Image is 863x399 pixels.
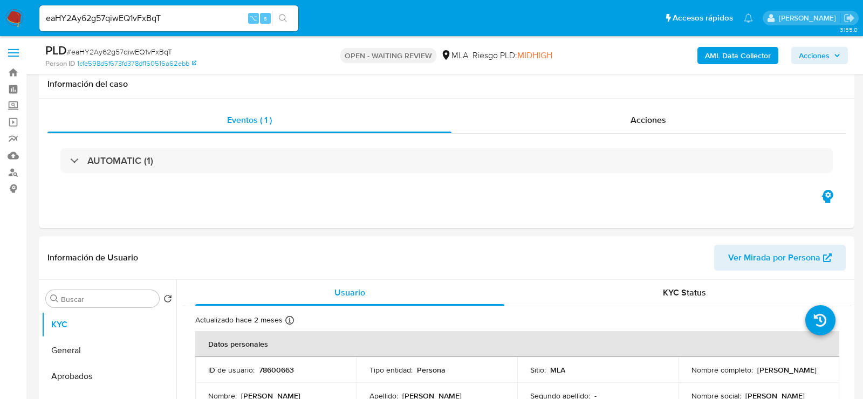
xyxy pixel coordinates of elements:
span: Usuario [334,286,365,299]
div: AUTOMATIC (1) [60,148,833,173]
p: Tipo entidad : [369,365,413,375]
button: Volver al orden por defecto [163,294,172,306]
input: Buscar [61,294,155,304]
p: Persona [417,365,446,375]
span: Riesgo PLD: [472,50,552,61]
input: Buscar usuario o caso... [39,11,298,25]
button: General [42,338,176,363]
p: MLA [550,365,565,375]
button: KYC [42,312,176,338]
span: s [264,13,267,23]
button: AML Data Collector [697,47,778,64]
div: MLA [441,50,468,61]
p: ID de usuario : [208,365,255,375]
p: [PERSON_NAME] [757,365,817,375]
th: Datos personales [195,331,839,357]
span: Ver Mirada por Persona [728,245,820,271]
a: Notificaciones [744,13,753,23]
b: PLD [45,42,67,59]
h3: AUTOMATIC (1) [87,155,153,167]
p: lourdes.morinigo@mercadolibre.com [779,13,840,23]
a: Salir [844,12,855,24]
span: Acciones [799,47,830,64]
span: # eaHY2Ay62g57qiwEQ1vFxBqT [67,46,172,57]
span: Accesos rápidos [673,12,733,24]
span: KYC Status [663,286,706,299]
button: Ver Mirada por Persona [714,245,846,271]
b: AML Data Collector [705,47,771,64]
p: 78600663 [259,365,294,375]
span: Eventos ( 1 ) [227,114,272,126]
p: Sitio : [530,365,546,375]
button: Acciones [791,47,848,64]
button: Buscar [50,294,59,303]
a: 1cfe598d5f673fd378df150516a62ebb [77,59,196,68]
span: MIDHIGH [517,49,552,61]
p: Actualizado hace 2 meses [195,315,283,325]
button: search-icon [272,11,294,26]
span: ⌥ [249,13,257,23]
p: OPEN - WAITING REVIEW [340,48,436,63]
b: Person ID [45,59,75,68]
h1: Información del caso [47,79,846,90]
button: Aprobados [42,363,176,389]
span: Acciones [631,114,666,126]
h1: Información de Usuario [47,252,138,263]
p: Nombre completo : [691,365,753,375]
